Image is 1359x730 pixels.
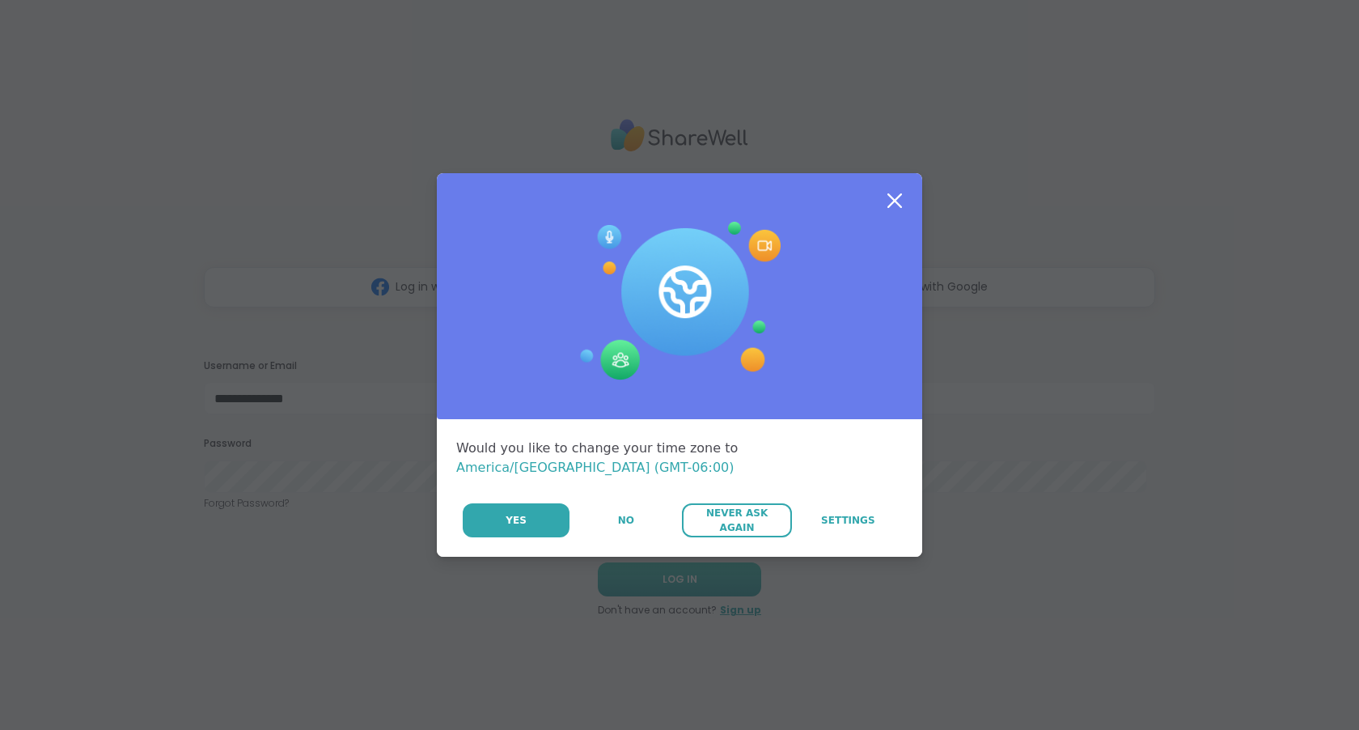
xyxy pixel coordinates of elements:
span: Never Ask Again [690,506,783,535]
button: No [571,503,680,537]
div: Would you like to change your time zone to [456,439,903,477]
span: Yes [506,513,527,528]
img: Session Experience [578,222,781,380]
span: Settings [821,513,875,528]
button: Yes [463,503,569,537]
span: America/[GEOGRAPHIC_DATA] (GMT-06:00) [456,460,735,475]
a: Settings [794,503,903,537]
span: No [618,513,634,528]
button: Never Ask Again [682,503,791,537]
